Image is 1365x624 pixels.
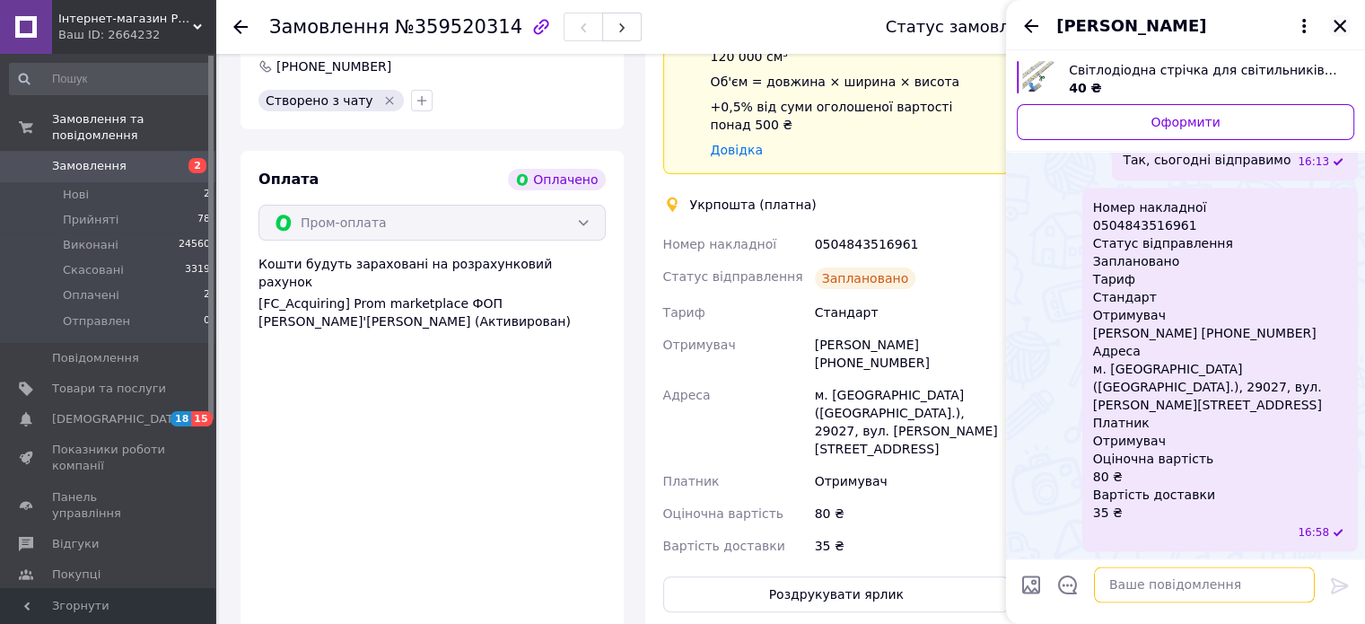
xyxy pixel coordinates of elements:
[663,506,783,521] span: Оціночна вартість
[204,187,210,203] span: 2
[508,169,605,190] div: Оплачено
[63,237,118,253] span: Виконані
[63,187,89,203] span: Нові
[52,381,166,397] span: Товари та послуги
[815,268,916,289] div: Заплановано
[63,313,130,330] span: Отправлен
[686,196,821,214] div: Укрпошта (платна)
[9,63,212,95] input: Пошук
[1329,15,1351,37] button: Закрити
[663,474,720,488] span: Платник
[52,536,99,552] span: Відгуки
[275,57,393,75] div: [PHONE_NUMBER]
[811,329,1013,379] div: [PERSON_NAME] [PHONE_NUMBER]
[811,465,1013,497] div: Отримувач
[52,158,127,174] span: Замовлення
[269,16,389,38] span: Замовлення
[258,171,319,188] span: Оплата
[233,18,248,36] div: Повернутися назад
[1069,81,1101,95] span: 40 ₴
[197,212,210,228] span: 78
[185,262,210,278] span: 3319
[663,388,711,402] span: Адреса
[58,11,193,27] span: Інтернет-магазин PULTSHOP
[63,287,119,303] span: Оплачені
[382,93,397,108] svg: Видалити мітку
[1056,14,1206,38] span: [PERSON_NAME]
[52,567,101,583] span: Покупці
[811,530,1013,562] div: 35 ₴
[711,73,995,91] div: Об'єм = довжина × ширина × висота
[171,411,191,426] span: 18
[811,296,1013,329] div: Стандарт
[52,411,185,427] span: [DEMOGRAPHIC_DATA]
[1093,198,1347,522] span: Номер накладної 0504843516961 Статус відправлення Заплановано Тариф Стандарт Отримувач [PERSON_NA...
[1056,14,1315,38] button: [PERSON_NAME]
[191,411,212,426] span: 15
[52,442,166,474] span: Показники роботи компанії
[1069,61,1340,79] span: Світлодіодна стрічка для світильників люстр 50 см 30v (5sm 3v, 10см 6v) 6000К код 18566
[58,27,215,43] div: Ваш ID: 2664232
[52,350,139,366] span: Повідомлення
[811,497,1013,530] div: 80 ₴
[1022,61,1054,93] img: 2984980224_w700_h500_svetodiodnaya-lenta-dlya.jpg
[258,255,606,330] div: Кошти будуть зараховані на розрахунковий рахунок
[179,237,210,253] span: 24560
[52,489,166,522] span: Панель управління
[266,93,373,108] span: Створено з чату
[886,18,1051,36] div: Статус замовлення
[1056,573,1080,596] button: Відкрити шаблони відповідей
[395,16,522,38] span: №359520314
[711,98,995,134] div: +0,5% від суми оголошеної вартості понад 500 ₴
[204,287,210,303] span: 2
[204,313,210,330] span: 0
[1017,61,1354,97] a: Переглянути товар
[663,237,777,251] span: Номер накладної
[1123,151,1291,170] span: Так, сьогодні відправимо
[663,338,736,352] span: Отримувач
[1020,15,1042,37] button: Назад
[63,212,118,228] span: Прийняті
[258,294,606,330] div: [FC_Acquiring] Prom marketplace ФОП [PERSON_NAME]'[PERSON_NAME] (Активирован)
[663,305,705,320] span: Тариф
[1298,525,1329,541] span: 16:58 29.08.2025
[663,539,785,553] span: Вартість доставки
[811,228,1013,260] div: 0504843516961
[188,158,206,173] span: 2
[811,379,1013,465] div: м. [GEOGRAPHIC_DATA] ([GEOGRAPHIC_DATA].), 29027, вул. [PERSON_NAME][STREET_ADDRESS]
[663,576,1011,612] button: Роздрукувати ярлик
[663,269,803,284] span: Статус відправлення
[1298,154,1329,170] span: 16:13 29.08.2025
[711,143,763,157] a: Довідка
[1017,104,1354,140] a: Оформити
[63,262,124,278] span: Скасовані
[52,111,215,144] span: Замовлення та повідомлення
